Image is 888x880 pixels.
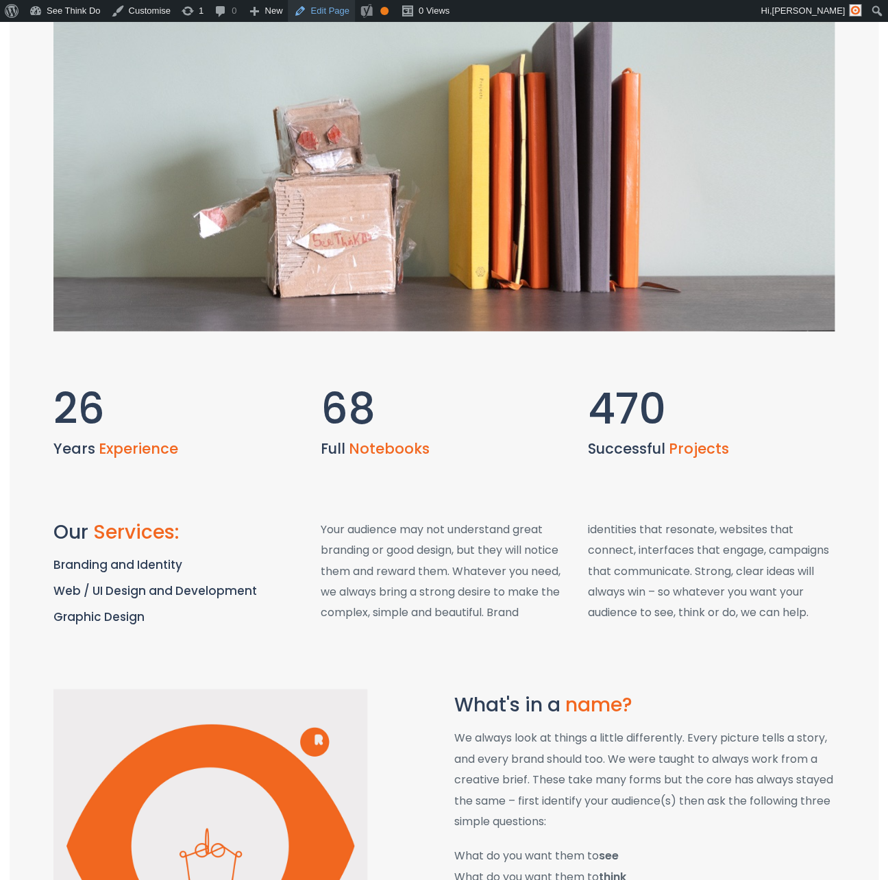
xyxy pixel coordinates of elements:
h3: 470 [588,386,666,432]
h3: 26 [53,386,105,432]
span: Our [53,518,88,545]
span: What's [454,691,520,718]
h4: Successful Projects [588,441,835,456]
span: Experience [99,439,178,459]
h3: 68 [321,386,375,432]
h2: Our Services: [53,522,300,543]
strong: see [599,847,619,863]
span: Full [321,439,345,459]
li: Graphic Design [53,608,300,624]
h4: Years Experience [53,441,300,456]
span: a [547,691,560,718]
li: Web / UI Design and Development [53,582,300,598]
span: in [525,691,543,718]
span: Years [53,439,95,459]
p: We always look at things a little differently. Every picture tells a story, and every brand shoul... [454,727,835,831]
span: Projects [669,439,729,459]
span: Notebooks [349,439,430,459]
li: Branding and Identity [53,556,300,572]
span: Services: [93,518,179,545]
span: name? [565,691,632,718]
div: OK [380,7,388,15]
h2: What's in a name? [454,694,835,716]
span: [PERSON_NAME] [772,5,845,16]
span: Successful [588,439,665,459]
h4: Full Notebooks [321,441,567,456]
p: Your audience may not understand great branding or good design, but they will notice them and rew... [321,519,835,623]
